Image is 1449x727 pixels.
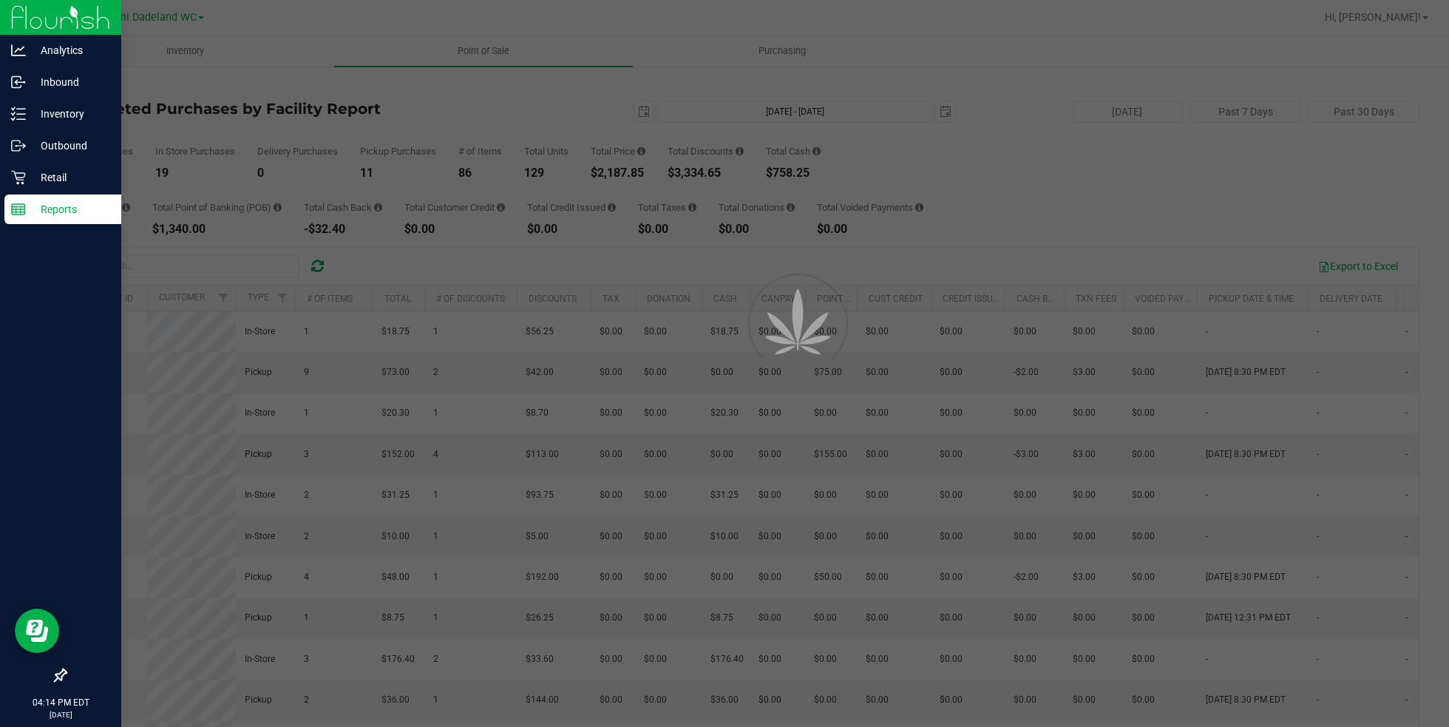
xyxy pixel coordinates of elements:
inline-svg: Inbound [11,75,26,89]
p: Inbound [26,73,115,91]
p: Retail [26,169,115,186]
p: Outbound [26,137,115,155]
p: [DATE] [7,709,115,720]
p: Inventory [26,105,115,123]
p: 04:14 PM EDT [7,696,115,709]
inline-svg: Inventory [11,106,26,121]
inline-svg: Analytics [11,43,26,58]
p: Analytics [26,41,115,59]
iframe: Resource center [15,609,59,653]
inline-svg: Outbound [11,138,26,153]
p: Reports [26,200,115,218]
inline-svg: Retail [11,170,26,185]
inline-svg: Reports [11,202,26,217]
